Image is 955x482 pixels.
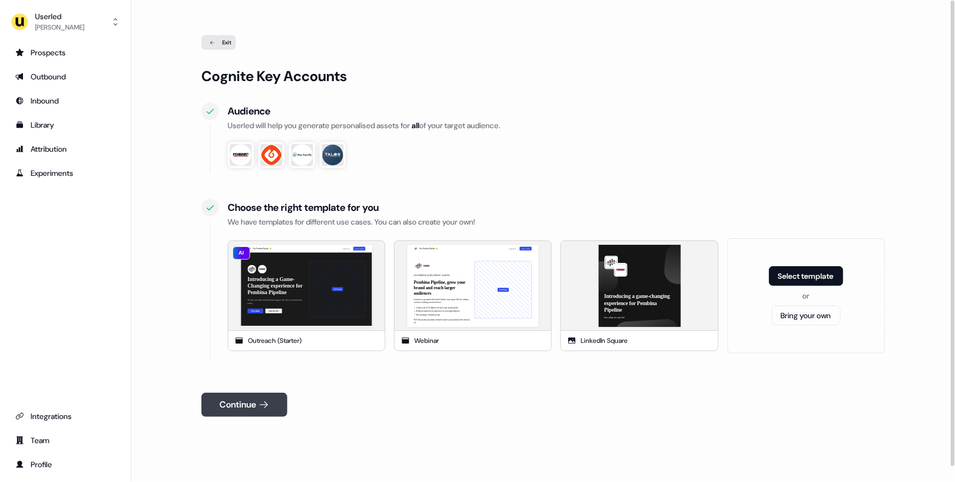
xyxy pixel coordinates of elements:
div: We have templates for different use cases. You can also create your own! [228,216,885,227]
div: LinkedIn Square [581,335,628,346]
div: Team [15,435,115,446]
button: Select template [769,266,843,286]
button: Bring your own [772,306,841,325]
div: Attribution [15,144,115,154]
a: Go to prospects [9,44,122,61]
button: Userled[PERSON_NAME] [9,9,122,35]
a: Go to experiments [9,164,122,182]
div: Inbound [15,95,115,106]
div: Exit [201,35,236,50]
a: Go to profile [9,456,122,473]
div: Library [15,119,115,130]
div: Outbound [15,71,115,82]
a: Go to integrations [9,408,122,425]
div: Choose the right template for you [228,201,885,214]
div: AI [233,246,250,260]
b: all [412,120,419,130]
div: Audience [228,105,885,118]
div: Prospects [15,47,115,58]
div: [PERSON_NAME] [35,22,84,33]
div: Webinar [414,335,439,346]
div: or [802,290,809,301]
a: Go to outbound experience [9,68,122,85]
div: Profile [15,459,115,470]
button: Continue [201,393,287,417]
a: Go to attribution [9,140,122,158]
div: Userled will help you generate personalised assets for of your target audience. [228,120,885,131]
a: Go to templates [9,116,122,134]
div: Integrations [15,411,115,422]
div: Outreach (Starter) [248,335,302,346]
div: Userled [35,11,84,22]
a: Exit [201,35,885,50]
div: Cognite Key Accounts [201,67,885,85]
div: Experiments [15,168,115,179]
a: Go to team [9,432,122,449]
a: Go to Inbound [9,92,122,110]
